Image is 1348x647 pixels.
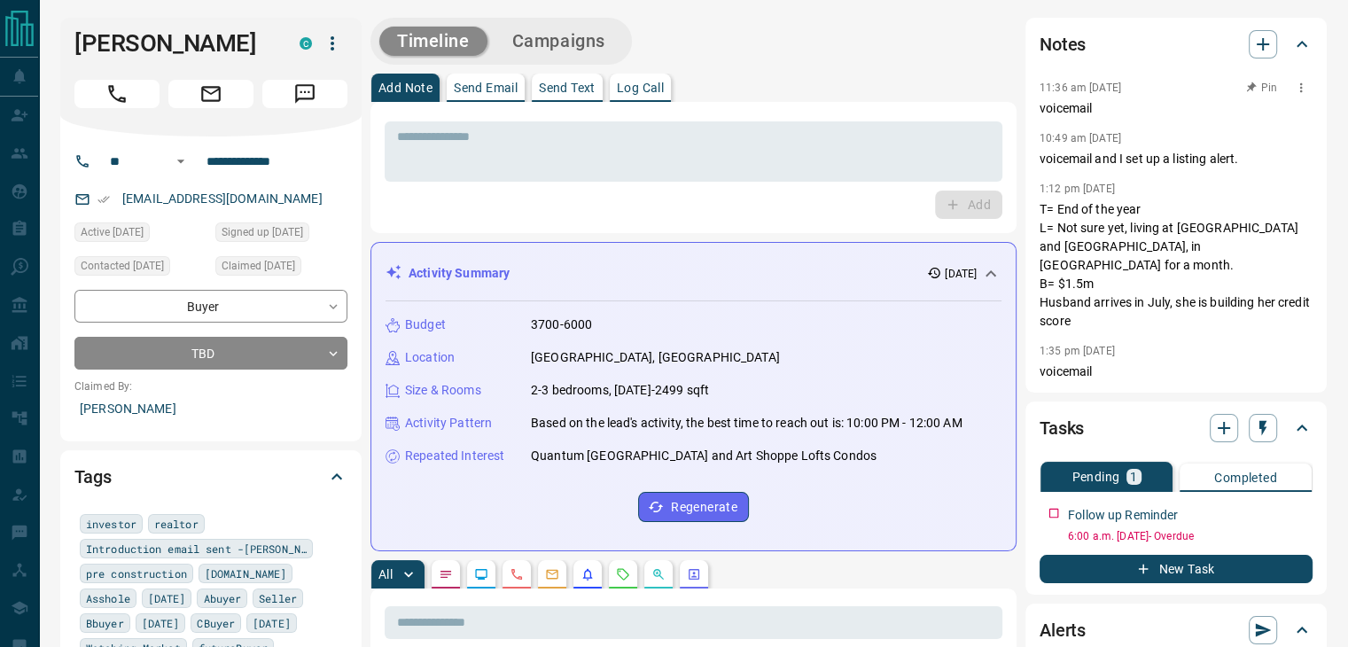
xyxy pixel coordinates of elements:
[531,316,592,334] p: 3700-6000
[405,381,481,400] p: Size & Rooms
[379,27,487,56] button: Timeline
[168,80,253,108] span: Email
[1040,99,1313,118] p: voicemail
[531,348,780,367] p: [GEOGRAPHIC_DATA], [GEOGRAPHIC_DATA]
[74,29,273,58] h1: [PERSON_NAME]
[74,337,347,370] div: TBD
[1214,472,1277,484] p: Completed
[154,515,199,533] span: realtor
[170,151,191,172] button: Open
[945,266,977,282] p: [DATE]
[259,589,297,607] span: Seller
[74,222,206,247] div: Fri May 23 2025
[545,567,559,581] svg: Emails
[97,193,110,206] svg: Email Verified
[409,264,510,283] p: Activity Summary
[405,447,504,465] p: Repeated Interest
[405,348,455,367] p: Location
[81,257,164,275] span: Contacted [DATE]
[454,82,518,94] p: Send Email
[1068,506,1178,525] p: Follow up Reminder
[300,37,312,50] div: condos.ca
[495,27,623,56] button: Campaigns
[1236,80,1288,96] button: Pin
[1040,183,1115,195] p: 1:12 pm [DATE]
[205,565,286,582] span: [DOMAIN_NAME]
[74,456,347,498] div: Tags
[386,257,1001,290] div: Activity Summary[DATE]
[378,82,432,94] p: Add Note
[539,82,596,94] p: Send Text
[74,290,347,323] div: Buyer
[1040,30,1086,58] h2: Notes
[86,614,124,632] span: Bbuyer
[1040,407,1313,449] div: Tasks
[74,463,111,491] h2: Tags
[203,589,241,607] span: Abuyer
[222,223,303,241] span: Signed up [DATE]
[253,614,291,632] span: [DATE]
[439,567,453,581] svg: Notes
[1040,345,1115,357] p: 1:35 pm [DATE]
[262,80,347,108] span: Message
[74,378,347,394] p: Claimed By:
[142,614,180,632] span: [DATE]
[222,257,295,275] span: Claimed [DATE]
[1040,150,1313,168] p: voicemail and I set up a listing alert.
[74,394,347,424] p: [PERSON_NAME]
[86,589,130,607] span: Asshole
[531,447,877,465] p: Quantum [GEOGRAPHIC_DATA] and Art Shoppe Lofts Condos
[510,567,524,581] svg: Calls
[215,222,347,247] div: Wed Jan 29 2025
[1071,471,1119,483] p: Pending
[122,191,323,206] a: [EMAIL_ADDRESS][DOMAIN_NAME]
[86,565,187,582] span: pre construction
[1040,132,1121,144] p: 10:49 am [DATE]
[148,589,186,607] span: [DATE]
[474,567,488,581] svg: Lead Browsing Activity
[1040,23,1313,66] div: Notes
[1040,555,1313,583] button: New Task
[1040,414,1084,442] h2: Tasks
[616,567,630,581] svg: Requests
[531,414,962,433] p: Based on the lead's activity, the best time to reach out is: 10:00 PM - 12:00 AM
[1040,82,1121,94] p: 11:36 am [DATE]
[86,540,307,557] span: Introduction email sent -[PERSON_NAME]
[215,256,347,281] div: Wed Jan 29 2025
[617,82,664,94] p: Log Call
[1040,362,1313,381] p: voicemail
[1130,471,1137,483] p: 1
[687,567,701,581] svg: Agent Actions
[1040,616,1086,644] h2: Alerts
[81,223,144,241] span: Active [DATE]
[86,515,136,533] span: investor
[651,567,666,581] svg: Opportunities
[405,414,492,433] p: Activity Pattern
[378,568,393,581] p: All
[638,492,749,522] button: Regenerate
[531,381,709,400] p: 2-3 bedrooms, [DATE]-2499 sqft
[74,80,160,108] span: Call
[580,567,595,581] svg: Listing Alerts
[405,316,446,334] p: Budget
[1040,200,1313,331] p: T= End of the year L= Not sure yet, living at [GEOGRAPHIC_DATA] and [GEOGRAPHIC_DATA], in [GEOGRA...
[74,256,206,281] div: Fri Aug 01 2025
[197,614,235,632] span: CBuyer
[1068,528,1313,544] p: 6:00 a.m. [DATE] - Overdue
